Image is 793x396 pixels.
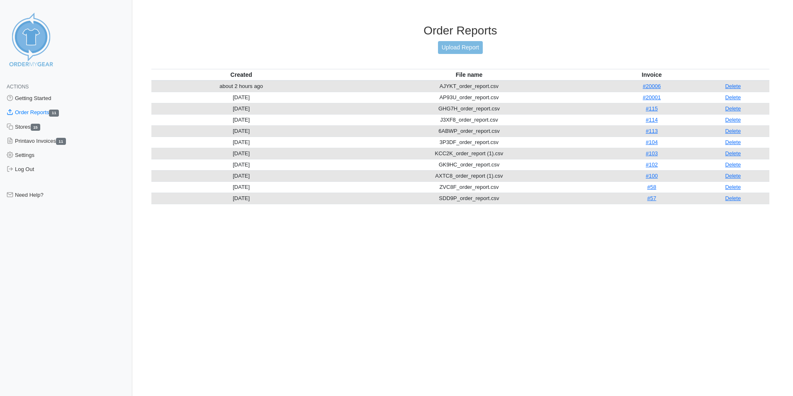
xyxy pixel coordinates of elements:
h3: Order Reports [151,24,769,38]
td: [DATE] [151,103,331,114]
td: AXTC8_order_report (1).csv [331,170,607,181]
a: Delete [725,105,741,112]
td: SDD9P_order_report.csv [331,193,607,204]
td: [DATE] [151,193,331,204]
a: Delete [725,184,741,190]
td: 6ABWP_order_report.csv [331,125,607,137]
a: #103 [646,150,658,156]
td: KCC2K_order_report (1).csv [331,148,607,159]
td: [DATE] [151,92,331,103]
a: Delete [725,83,741,89]
th: Invoice [607,69,696,81]
a: Delete [725,161,741,168]
a: Delete [725,94,741,100]
a: #20001 [643,94,661,100]
a: Delete [725,173,741,179]
a: #115 [646,105,658,112]
a: #104 [646,139,658,145]
td: AJYKT_order_report.csv [331,81,607,92]
a: #57 [647,195,657,201]
td: [DATE] [151,137,331,148]
a: #58 [647,184,657,190]
span: Actions [7,84,29,90]
td: GK9HC_order_report.csv [331,159,607,170]
a: #113 [646,128,658,134]
td: J3XF8_order_report.csv [331,114,607,125]
a: Delete [725,150,741,156]
a: #114 [646,117,658,123]
span: 11 [49,110,59,117]
span: 15 [31,124,41,131]
th: File name [331,69,607,81]
a: #100 [646,173,658,179]
td: GHG7H_order_report.csv [331,103,607,114]
a: Delete [725,195,741,201]
a: #20006 [643,83,661,89]
td: ZVC8F_order_report.csv [331,181,607,193]
td: [DATE] [151,159,331,170]
a: Delete [725,128,741,134]
td: [DATE] [151,148,331,159]
a: Upload Report [438,41,483,54]
td: 3P3DF_order_report.csv [331,137,607,148]
td: [DATE] [151,181,331,193]
td: AP93U_order_report.csv [331,92,607,103]
a: Delete [725,117,741,123]
td: about 2 hours ago [151,81,331,92]
a: Delete [725,139,741,145]
td: [DATE] [151,125,331,137]
span: 11 [56,138,66,145]
td: [DATE] [151,114,331,125]
td: [DATE] [151,170,331,181]
th: Created [151,69,331,81]
a: #102 [646,161,658,168]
